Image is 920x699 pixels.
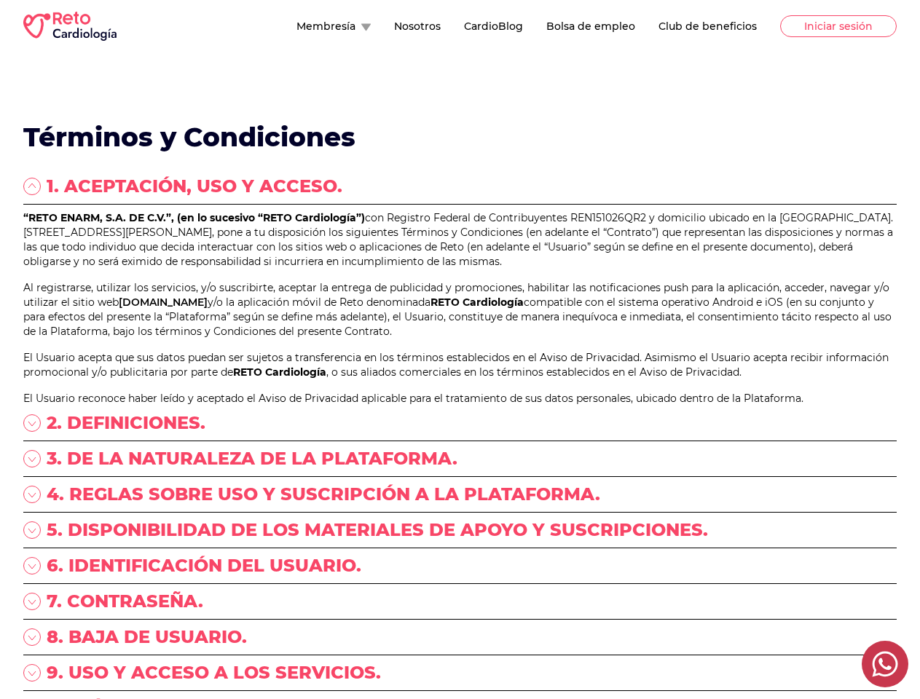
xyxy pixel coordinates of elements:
span: “RETO ENARM, S.A. DE C.V.”, (en lo sucesivo “RETO Cardiología”) [23,211,365,224]
img: RETO Cardio Logo [23,12,117,41]
button: CardioBlog [464,19,523,33]
p: 2. DEFINICIONES. [47,411,205,435]
p: 3. DE LA NATURALEZA DE LA PLATAFORMA. [47,447,457,470]
h1: Términos y Condiciones [23,122,897,151]
p: 8. BAJA DE USUARIO. [47,625,247,649]
p: 5. DISPONIBILIDAD DE LOS MATERIALES DE APOYO Y SUSCRIPCIONES. [47,518,708,542]
p: El Usuario acepta que sus datos puedan ser sujetos a transferencia en los términos establecidos e... [23,350,897,379]
button: Membresía [296,19,371,33]
a: [DOMAIN_NAME] [119,296,208,309]
span: RETO Cardiología [233,366,326,379]
button: Nosotros [394,19,441,33]
p: 9. USO Y ACCESO A LOS SERVICIOS. [47,661,381,684]
p: El Usuario reconoce haber leído y aceptado el Aviso de Privacidad aplicable para el tratamiento d... [23,391,897,406]
p: Al registrarse, utilizar los servicios, y/o suscribirte, aceptar la entrega de publicidad y promo... [23,280,897,339]
p: 6. IDENTIFICACIÓN DEL USUARIO. [47,554,361,577]
p: 7. CONTRASEÑA. [47,590,203,613]
p: 1. ACEPTACIÓN, USO Y ACCESO. [47,175,342,198]
p: con Registro Federal de Contribuyentes REN151026QR2 y domicilio ubicado en la [GEOGRAPHIC_DATA]. ... [23,210,897,269]
span: RETO Cardiología [430,296,524,309]
button: Club de beneficios [658,19,757,33]
button: Iniciar sesión [780,15,897,37]
button: Bolsa de empleo [546,19,635,33]
p: 4. REGLAS SOBRE USO Y SUSCRIPCIÓN A LA PLATAFORMA. [47,483,600,506]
